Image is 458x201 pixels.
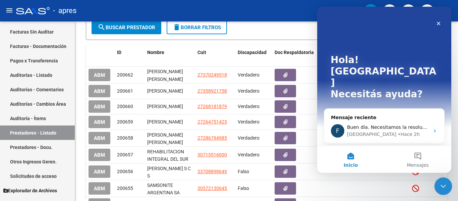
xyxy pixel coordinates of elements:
span: 200659 [117,119,133,124]
iframe: Intercom live chat [435,178,452,195]
datatable-header-cell: Nombre [145,45,195,67]
span: Verdadero [238,135,260,141]
button: ABM [89,182,110,195]
iframe: Intercom live chat [317,7,451,173]
button: Mensajes [67,139,134,166]
button: ABM [89,132,110,144]
div: [PERSON_NAME] [PERSON_NAME] [147,131,192,145]
span: ABM [94,152,105,158]
div: [PERSON_NAME] S C S [147,165,192,179]
datatable-header-cell: Doc Respaldatoria [272,45,322,67]
span: 27264751425 [197,119,227,124]
span: Verdadero [238,88,260,94]
span: - apres [53,3,76,18]
div: • Hace 2h [80,124,103,131]
span: 30572130645 [197,186,227,191]
span: Nombre [147,50,164,55]
span: 200655 [117,186,133,191]
div: [PERSON_NAME] [147,87,192,95]
button: Borrar Filtros [167,21,227,34]
span: 200661 [117,88,133,94]
span: 27268181879 [197,104,227,109]
span: Falso [238,186,249,191]
span: 30715516000 [197,152,227,157]
span: ABM [94,72,105,78]
span: 200656 [117,169,133,174]
span: Verdadero [238,152,260,157]
span: ABM [94,169,105,175]
div: REHABILITACION INTEGRAL DEL SUR S. A. [147,148,192,162]
button: ABM [89,85,110,97]
span: Verdadero [238,104,260,109]
mat-icon: delete [173,23,181,31]
span: Explorador de Archivos [3,187,57,194]
span: Buscar Prestador [98,24,155,31]
span: ID [117,50,121,55]
span: Doc Respaldatoria [275,50,314,55]
span: Cuit [197,50,206,55]
span: Borrar Filtros [173,24,221,31]
mat-icon: menu [5,6,13,14]
button: ABM [89,165,110,178]
button: ABM [89,100,110,113]
datatable-header-cell: ID [114,45,145,67]
span: 27286794985 [197,135,227,141]
span: 200660 [117,104,133,109]
span: Buen día. Necesitamos la resolucion de los archivos dañados. [30,118,175,123]
span: 200662 [117,72,133,78]
button: ABM [89,116,110,128]
span: ABM [94,88,105,94]
span: 200658 [117,135,133,141]
span: ABM [94,135,105,141]
span: 33708898649 [197,169,227,174]
datatable-header-cell: Discapacidad [235,45,272,67]
span: 27370249518 [197,72,227,78]
div: [PERSON_NAME] [PERSON_NAME] [147,68,192,82]
span: Discapacidad [238,50,267,55]
span: Falso [238,169,249,174]
div: [PERSON_NAME] [147,103,192,110]
div: [PERSON_NAME] [147,118,192,126]
div: [GEOGRAPHIC_DATA] [30,124,79,131]
span: Mensajes [90,156,111,161]
mat-icon: search [98,23,106,31]
div: Cerrar [115,11,127,23]
span: Verdadero [238,72,260,78]
span: ABM [94,119,105,125]
span: 27358921758 [197,88,227,94]
button: ABM [89,69,110,81]
button: Buscar Prestador [92,21,161,34]
span: 200657 [117,152,133,157]
button: ABM [89,149,110,161]
datatable-header-cell: Cuit [195,45,235,67]
span: Inicio [26,156,41,161]
span: ABM [94,104,105,110]
div: SAMSONITE ARGENTINA SA [147,182,192,196]
span: Verdadero [238,119,260,124]
span: ABM [94,186,105,192]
